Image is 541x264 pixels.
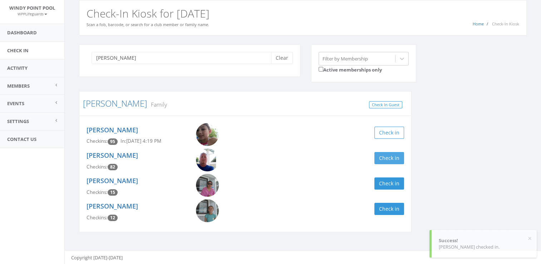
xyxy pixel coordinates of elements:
[7,83,30,89] span: Members
[87,189,108,195] span: Checkins:
[9,5,55,11] span: Windy Point Pool
[108,189,118,196] span: Checkin count
[492,21,519,26] span: Check-In Kiosk
[87,176,138,185] a: [PERSON_NAME]
[374,177,404,190] button: Check in
[147,101,167,108] small: Family
[87,214,108,221] span: Checkins:
[87,126,138,134] a: [PERSON_NAME]
[196,123,219,146] img: Charlotte_Jallo.png
[473,21,484,26] a: Home
[18,11,47,16] small: WPPLifeguards
[18,10,47,17] a: WPPLifeguards
[108,215,118,221] span: Checkin count
[7,118,29,124] span: Settings
[87,138,108,144] span: Checkins:
[121,138,161,144] span: In: [DATE] 4:19 PM
[374,203,404,215] button: Check in
[87,163,108,170] span: Checkins:
[7,100,24,107] span: Events
[87,22,209,27] small: Scan a fob, barcode, or search for a club member or family name.
[439,244,530,250] div: [PERSON_NAME] checked in.
[528,235,532,242] button: ×
[7,136,36,142] span: Contact Us
[108,164,118,170] span: Checkin count
[374,152,404,164] button: Check in
[196,148,219,171] img: Jacob_Jallo_UPrpZXj.png
[87,202,138,210] a: [PERSON_NAME]
[319,67,323,72] input: Active memberships only
[92,52,276,64] input: Search a name to check in
[108,138,118,145] span: Checkin count
[87,8,519,19] h2: Check-In Kiosk for [DATE]
[196,174,219,197] img: Stephanie_Jallo_XTMGDmI.png
[323,55,368,62] div: Filter by Membership
[369,101,402,109] a: Check In Guest
[439,237,530,244] div: Success!
[374,127,404,139] button: Check in
[83,97,147,109] a: [PERSON_NAME]
[87,151,138,160] a: [PERSON_NAME]
[319,65,382,73] label: Active memberships only
[196,199,219,222] img: Audrey_Jallo_9jsbyGS.png
[271,52,293,64] button: Clear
